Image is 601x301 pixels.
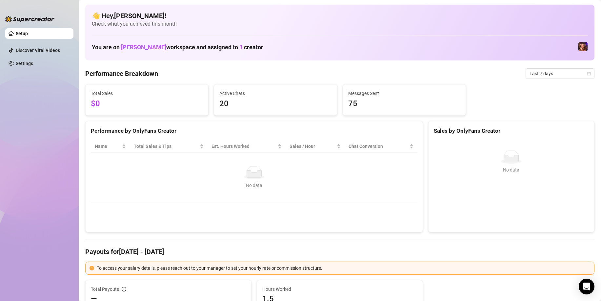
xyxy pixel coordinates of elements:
[85,247,594,256] h4: Payouts for [DATE] - [DATE]
[122,287,126,291] span: info-circle
[85,69,158,78] h4: Performance Breakdown
[434,127,589,135] div: Sales by OnlyFans Creator
[579,279,594,294] div: Open Intercom Messenger
[90,266,94,270] span: exclamation-circle
[97,182,411,189] div: No data
[290,143,335,150] span: Sales / Hour
[91,286,119,293] span: Total Payouts
[587,72,591,76] span: calendar
[286,140,345,153] th: Sales / Hour
[91,90,203,97] span: Total Sales
[348,90,460,97] span: Messages Sent
[5,16,54,22] img: logo-BBDzfeDw.svg
[219,90,331,97] span: Active Chats
[530,69,591,79] span: Last 7 days
[578,42,588,51] img: Daisy (@hereonneptune)
[239,44,243,51] span: 1
[345,140,417,153] th: Chat Conversion
[91,140,130,153] th: Name
[211,143,276,150] div: Est. Hours Worked
[16,31,28,36] a: Setup
[134,143,198,150] span: Total Sales & Tips
[92,44,263,51] h1: You are on workspace and assigned to creator
[95,143,121,150] span: Name
[16,61,33,66] a: Settings
[262,286,417,293] span: Hours Worked
[16,48,60,53] a: Discover Viral Videos
[121,44,166,51] span: [PERSON_NAME]
[91,127,417,135] div: Performance by OnlyFans Creator
[130,140,208,153] th: Total Sales & Tips
[436,166,586,174] div: No data
[219,98,331,110] span: 20
[91,98,203,110] span: $0
[92,11,588,20] h4: 👋 Hey, [PERSON_NAME] !
[92,20,588,28] span: Check what you achieved this month
[349,143,408,150] span: Chat Conversion
[348,98,460,110] span: 75
[97,265,590,272] div: To access your salary details, please reach out to your manager to set your hourly rate or commis...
